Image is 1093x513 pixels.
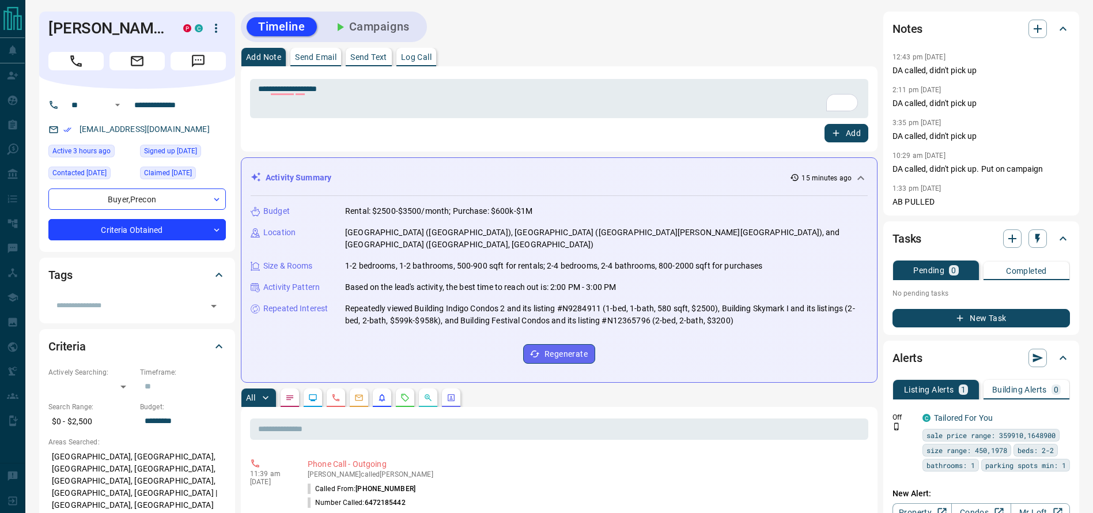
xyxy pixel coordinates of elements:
[263,303,328,315] p: Repeated Interest
[992,386,1047,394] p: Building Alerts
[926,459,975,471] span: bathrooms: 1
[355,485,415,493] span: [PHONE_NUMBER]
[926,429,1056,441] span: sale price range: 359910,1648900
[892,309,1070,327] button: New Task
[377,393,387,402] svg: Listing Alerts
[345,227,868,251] p: [GEOGRAPHIC_DATA] ([GEOGRAPHIC_DATA]), [GEOGRAPHIC_DATA] ([GEOGRAPHIC_DATA][PERSON_NAME][GEOGRAPH...
[140,145,226,161] div: Tue May 30 2017
[308,484,415,494] p: Called From:
[140,167,226,183] div: Wed Sep 24 2025
[250,478,290,486] p: [DATE]
[250,470,290,478] p: 11:39 am
[345,281,616,293] p: Based on the lead's activity, the best time to reach out is: 2:00 PM - 3:00 PM
[423,393,433,402] svg: Opportunities
[934,413,993,423] a: Tailored For You
[246,53,281,61] p: Add Note
[48,333,226,360] div: Criteria
[263,281,320,293] p: Activity Pattern
[52,167,107,179] span: Contacted [DATE]
[892,225,1070,252] div: Tasks
[345,205,532,217] p: Rental: $2500-$3500/month; Purchase: $600k-$1M
[48,219,226,240] div: Criteria Obtained
[892,86,941,94] p: 2:11 pm [DATE]
[1054,386,1058,394] p: 0
[251,167,868,188] div: Activity Summary15 minutes ago
[892,196,1070,208] p: AB PULLED
[892,488,1070,500] p: New Alert:
[308,393,317,402] svg: Lead Browsing Activity
[400,393,410,402] svg: Requests
[144,145,197,157] span: Signed up [DATE]
[48,437,226,447] p: Areas Searched:
[48,19,166,37] h1: [PERSON_NAME]
[892,20,922,38] h2: Notes
[951,266,956,274] p: 0
[48,412,134,431] p: $0 - $2,500
[447,393,456,402] svg: Agent Actions
[892,229,921,248] h2: Tasks
[263,227,296,239] p: Location
[48,145,134,161] div: Tue Oct 14 2025
[892,344,1070,372] div: Alerts
[345,260,763,272] p: 1-2 bedrooms, 1-2 bathrooms, 500-900 sqft for rentals; 2-4 bedrooms, 2-4 bathrooms, 800-2000 sqft...
[266,172,331,184] p: Activity Summary
[892,119,941,127] p: 3:35 pm [DATE]
[892,163,1070,175] p: DA called, didn't pick up. Put on campaign
[322,17,421,36] button: Campaigns
[892,97,1070,110] p: DA called, didn't pick up
[263,205,290,217] p: Budget
[206,298,222,314] button: Open
[365,499,406,507] span: 6472185442
[246,394,255,402] p: All
[48,188,226,210] div: Buyer , Precon
[48,52,104,70] span: Call
[308,497,406,508] p: Number Called:
[345,303,868,327] p: Repeatedly viewed Building Indigo Condos 2 and its listing #N9284911 (1-bed, 1-bath, 580 sqft, $2...
[350,53,387,61] p: Send Text
[48,367,134,378] p: Actively Searching:
[985,459,1066,471] span: parking spots min: 1
[258,84,860,114] textarea: To enrich screen reader interactions, please activate Accessibility in Grammarly extension settings
[892,152,945,160] p: 10:29 am [DATE]
[825,124,868,142] button: Add
[285,393,294,402] svg: Notes
[111,98,124,112] button: Open
[109,52,165,70] span: Email
[48,167,134,183] div: Thu Oct 09 2025
[263,260,313,272] p: Size & Rooms
[961,386,966,394] p: 1
[308,458,864,470] p: Phone Call - Outgoing
[904,386,954,394] p: Listing Alerts
[926,444,1007,456] span: size range: 450,1978
[892,349,922,367] h2: Alerts
[80,125,210,134] a: [EMAIL_ADDRESS][DOMAIN_NAME]
[48,261,226,289] div: Tags
[195,24,203,32] div: condos.ca
[892,412,916,423] p: Off
[892,130,1070,142] p: DA called, didn't pick up
[354,393,364,402] svg: Emails
[892,65,1070,77] p: DA called, didn't pick up
[913,266,944,274] p: Pending
[922,414,931,422] div: condos.ca
[171,52,226,70] span: Message
[892,423,901,431] svg: Push Notification Only
[401,53,432,61] p: Log Call
[144,167,192,179] span: Claimed [DATE]
[295,53,336,61] p: Send Email
[1018,444,1054,456] span: beds: 2-2
[331,393,341,402] svg: Calls
[63,126,71,134] svg: Email Verified
[523,344,595,364] button: Regenerate
[1006,267,1047,275] p: Completed
[892,285,1070,302] p: No pending tasks
[52,145,111,157] span: Active 3 hours ago
[892,15,1070,43] div: Notes
[140,367,226,378] p: Timeframe:
[183,24,191,32] div: property.ca
[892,184,941,193] p: 1:33 pm [DATE]
[48,337,86,356] h2: Criteria
[48,402,134,412] p: Search Range:
[308,470,864,478] p: [PERSON_NAME] called [PERSON_NAME]
[140,402,226,412] p: Budget:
